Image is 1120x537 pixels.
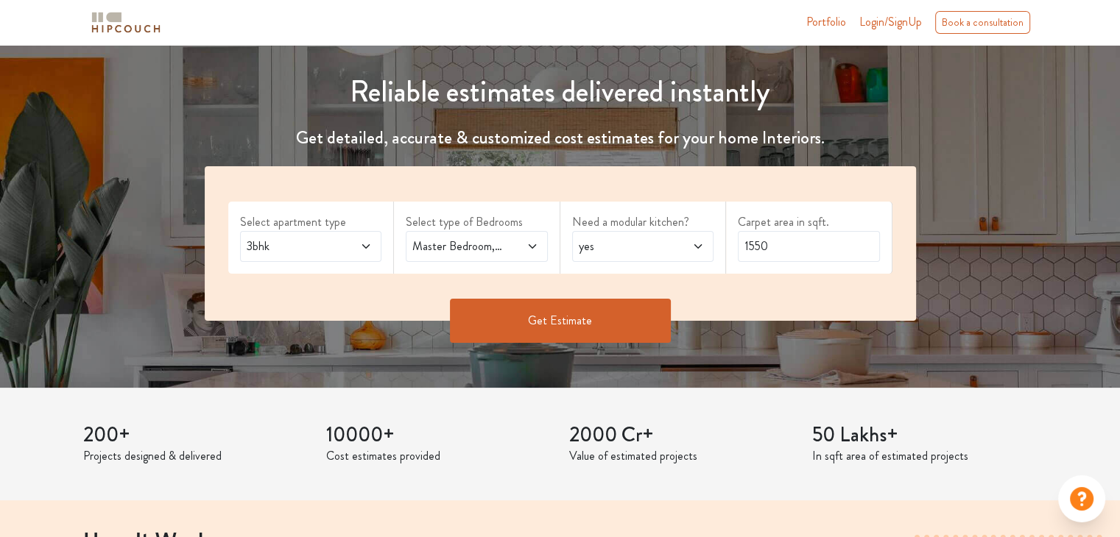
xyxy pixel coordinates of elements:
a: Portfolio [806,13,846,31]
p: Projects designed & delivered [83,447,309,465]
p: Value of estimated projects [569,447,795,465]
h3: 2000 Cr+ [569,423,795,448]
h3: 50 Lakhs+ [812,423,1038,448]
img: logo-horizontal.svg [89,10,163,35]
h1: Reliable estimates delivered instantly [196,74,925,110]
p: Cost estimates provided [326,447,552,465]
label: Select apartment type [240,213,382,231]
h3: 200+ [83,423,309,448]
span: Login/SignUp [859,13,922,30]
label: Need a modular kitchen? [572,213,714,231]
button: Get Estimate [450,299,671,343]
span: yes [576,238,672,255]
span: 3bhk [244,238,340,255]
label: Carpet area in sqft. [738,213,880,231]
label: Select type of Bedrooms [406,213,548,231]
p: In sqft area of estimated projects [812,447,1038,465]
span: logo-horizontal.svg [89,6,163,39]
span: Master Bedroom,Guest,Parents [409,238,506,255]
h3: 10000+ [326,423,552,448]
div: Book a consultation [935,11,1030,34]
input: Enter area sqft [738,231,880,262]
h4: Get detailed, accurate & customized cost estimates for your home Interiors. [196,127,925,149]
